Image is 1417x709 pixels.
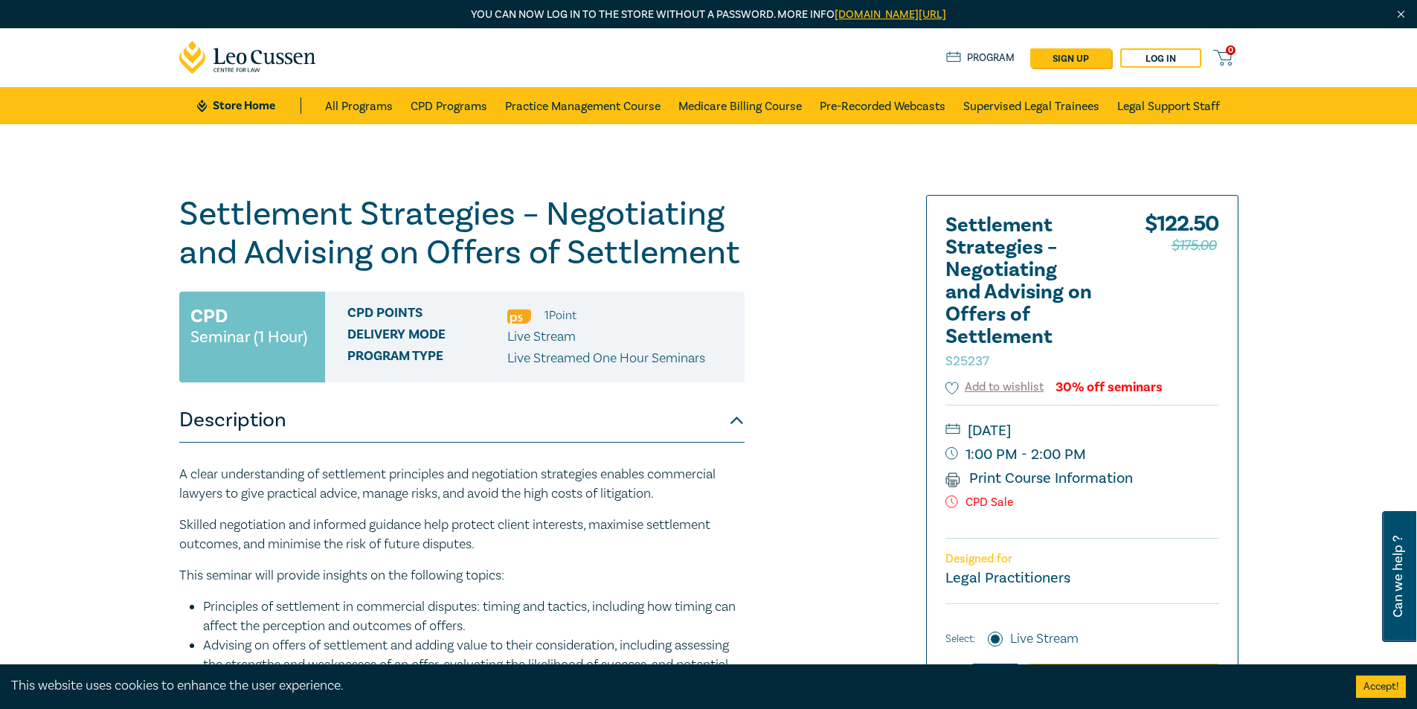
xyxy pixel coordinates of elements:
a: Legal Support Staff [1117,87,1220,124]
h3: CPD [190,303,228,330]
a: Medicare Billing Course [678,87,802,124]
button: Accept cookies [1356,676,1406,698]
span: Delivery Mode [347,327,507,347]
a: Log in [1120,48,1201,68]
span: CPD Points [347,306,507,325]
p: You can now log in to the store without a password. More info [179,7,1238,23]
span: Can we help ? [1391,520,1405,633]
p: CPD Sale [945,495,1219,510]
p: Designed for [945,552,1219,566]
span: $175.00 [1172,234,1217,257]
a: Pre-Recorded Webcasts [820,87,945,124]
img: Professional Skills [507,309,531,324]
p: Skilled negotiation and informed guidance help protect client interests, maximise settlement outc... [179,516,745,554]
span: Program type [347,349,507,368]
button: Description [179,398,745,443]
span: 0 [1226,45,1236,55]
li: Advising on offers of settlement and adding value to their consideration, including assessing the... [203,636,745,694]
small: 1:00 PM - 2:00 PM [945,443,1219,466]
a: Practice Management Course [505,87,661,124]
a: Print Course Information [945,469,1134,488]
small: Seminar (1 Hour) [190,330,307,344]
label: Live Stream [1010,629,1079,649]
p: A clear understanding of settlement principles and negotiation strategies enables commercial lawy... [179,465,745,504]
a: All Programs [325,87,393,124]
small: [DATE] [945,419,1219,443]
small: S25237 [945,353,989,370]
span: Live Stream [507,328,576,345]
a: Supervised Legal Trainees [963,87,1099,124]
div: 30% off seminars [1055,380,1163,394]
p: Live Streamed One Hour Seminars [507,349,705,368]
span: Select: [945,631,975,647]
a: Store Home [197,97,301,114]
div: This website uses cookies to enhance the user experience. [11,676,1334,696]
div: $ 122.50 [1145,214,1219,378]
li: 1 Point [544,306,576,325]
li: Principles of settlement in commercial disputes: timing and tactics, including how timing can aff... [203,597,745,636]
a: sign up [1030,48,1111,68]
a: Program [946,50,1015,66]
img: Close [1395,8,1407,21]
a: [DOMAIN_NAME][URL] [835,7,946,22]
h1: Settlement Strategies – Negotiating and Advising on Offers of Settlement [179,195,745,272]
p: This seminar will provide insights on the following topics: [179,566,745,586]
a: CPD Programs [411,87,487,124]
h2: Settlement Strategies – Negotiating and Advising on Offers of Settlement [945,214,1109,370]
small: Legal Practitioners [945,568,1070,588]
button: Add to wishlist [945,379,1044,396]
